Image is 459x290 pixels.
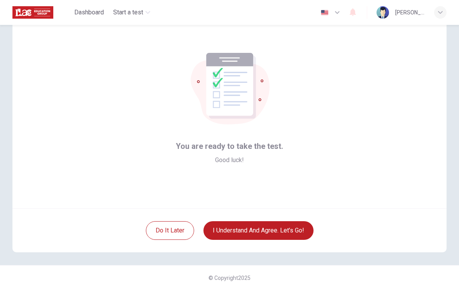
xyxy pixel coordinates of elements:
[110,5,153,19] button: Start a test
[203,221,314,240] button: I understand and agree. Let’s go!
[176,140,283,152] span: You are ready to take the test.
[12,5,53,20] img: ILAC logo
[74,8,104,17] span: Dashboard
[320,10,329,16] img: en
[208,275,251,281] span: © Copyright 2025
[395,8,425,17] div: [PERSON_NAME]
[146,221,194,240] button: Do it later
[377,6,389,19] img: Profile picture
[113,8,143,17] span: Start a test
[12,5,71,20] a: ILAC logo
[71,5,107,19] button: Dashboard
[215,155,244,165] span: Good luck!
